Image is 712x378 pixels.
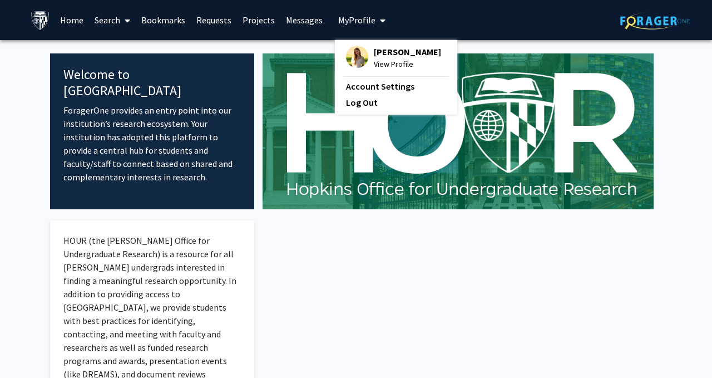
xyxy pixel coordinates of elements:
a: Projects [237,1,280,40]
div: Profile Picture[PERSON_NAME]View Profile [346,46,441,70]
img: ForagerOne Logo [620,12,690,30]
a: Account Settings [346,80,446,93]
a: Messages [280,1,328,40]
h4: Welcome to [GEOGRAPHIC_DATA] [63,67,241,99]
a: Log Out [346,96,446,109]
a: Search [89,1,136,40]
a: Bookmarks [136,1,191,40]
img: Johns Hopkins University Logo [31,11,50,30]
a: Home [55,1,89,40]
iframe: Chat [8,328,47,370]
span: My Profile [338,14,375,26]
img: Profile Picture [346,46,368,68]
p: ForagerOne provides an entry point into our institution’s research ecosystem. Your institution ha... [63,104,241,184]
img: Cover Image [263,53,654,209]
span: View Profile [374,58,441,70]
span: [PERSON_NAME] [374,46,441,58]
a: Requests [191,1,237,40]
